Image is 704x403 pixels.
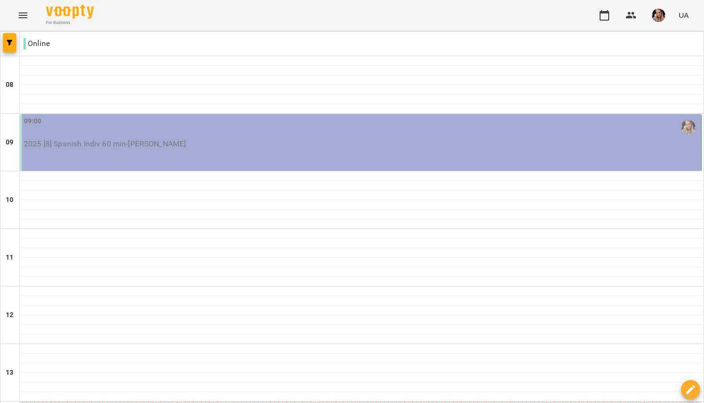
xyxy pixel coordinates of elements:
[6,252,13,263] h6: 11
[652,9,665,22] img: ff1aba66b001ca05e46c699d6feb4350.jpg
[679,10,689,20] span: UA
[24,116,42,127] label: 09:00
[11,4,34,27] button: Menu
[675,6,693,24] button: UA
[681,120,695,134] img: Шевченко Поліна Андріївна (і)
[6,80,13,90] h6: 08
[23,38,50,49] p: Online
[6,137,13,148] h6: 09
[46,20,94,26] span: For Business
[24,138,699,150] p: 2025 [8] Spanish Indiv 60 min - [PERSON_NAME]
[6,195,13,205] h6: 10
[6,310,13,320] h6: 12
[46,5,94,19] img: Voopty Logo
[6,367,13,378] h6: 13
